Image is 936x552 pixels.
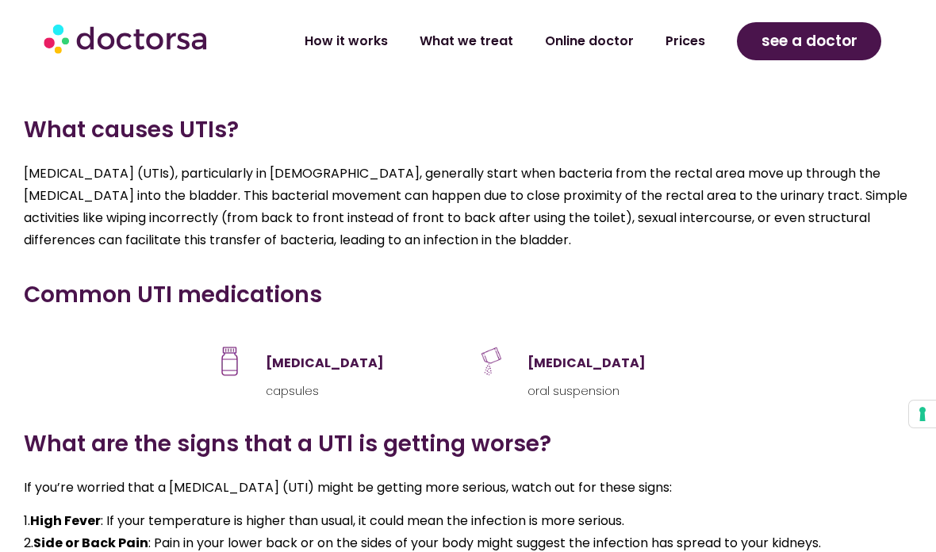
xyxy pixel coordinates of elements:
[24,477,912,499] p: If you’re worried that a [MEDICAL_DATA] (UTI) might be getting more serious, watch out for these ...
[527,380,722,402] p: oral suspension
[214,346,245,377] img: Icon of a pill bottle
[266,380,460,402] p: capsules
[909,401,936,427] button: Your consent preferences for tracking technologies
[527,347,722,380] h3: [MEDICAL_DATA]
[24,163,912,251] p: [MEDICAL_DATA] (UTIs), particularly in [DEMOGRAPHIC_DATA], generally start when bacteria from the...
[476,346,507,377] img: Icon of fosfomycin powder for solution
[24,278,912,312] h3: Common UTI medications
[30,512,101,530] strong: High Fever
[404,23,529,59] a: What we treat
[529,23,650,59] a: Online doctor
[254,23,721,59] nav: Menu
[289,23,404,59] a: How it works
[650,23,721,59] a: Prices
[24,113,912,147] h3: What causes UTIs?
[33,534,148,552] strong: Side or Back Pain
[24,427,912,461] h3: What are the signs that a UTI is getting worse?
[266,347,460,380] h3: [MEDICAL_DATA]
[761,29,857,54] span: see a doctor
[737,22,882,60] a: see a doctor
